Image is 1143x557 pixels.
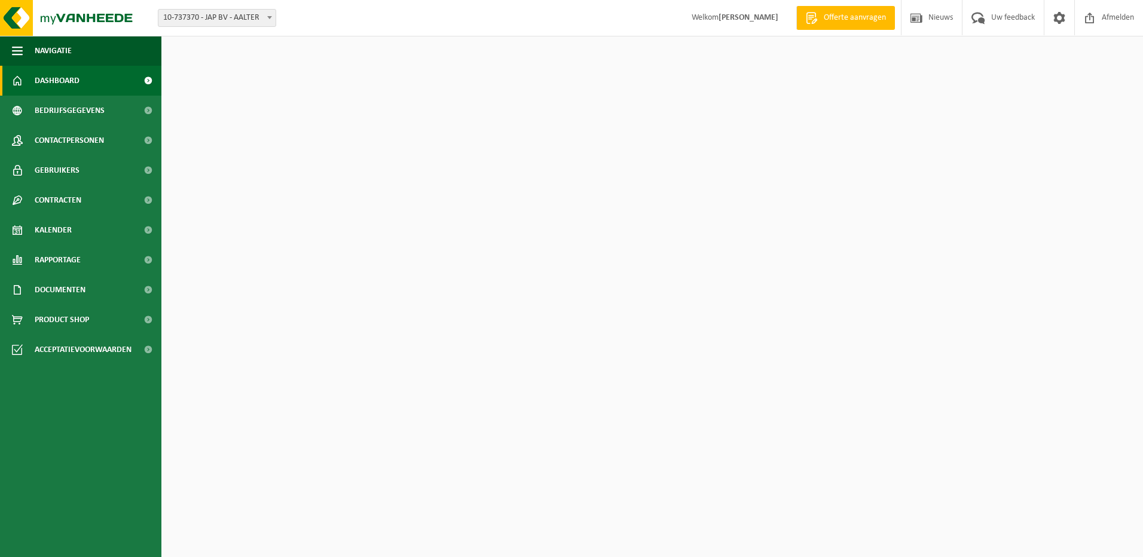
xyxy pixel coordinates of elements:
span: Contracten [35,185,81,215]
a: Offerte aanvragen [796,6,895,30]
span: 10-737370 - JAP BV - AALTER [158,10,276,26]
span: Gebruikers [35,155,80,185]
span: Documenten [35,275,85,305]
span: Kalender [35,215,72,245]
span: Product Shop [35,305,89,335]
span: Offerte aanvragen [821,12,889,24]
span: Contactpersonen [35,126,104,155]
span: Rapportage [35,245,81,275]
span: Bedrijfsgegevens [35,96,105,126]
span: 10-737370 - JAP BV - AALTER [158,9,276,27]
span: Acceptatievoorwaarden [35,335,132,365]
span: Dashboard [35,66,80,96]
strong: [PERSON_NAME] [719,13,778,22]
span: Navigatie [35,36,72,66]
